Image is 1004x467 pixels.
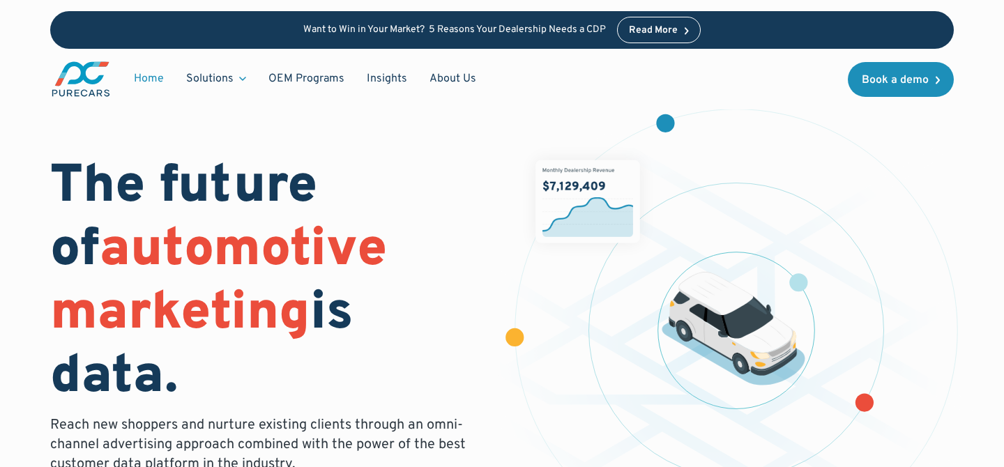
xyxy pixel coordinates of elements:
[629,26,678,36] div: Read More
[175,66,257,92] div: Solutions
[862,75,929,86] div: Book a demo
[418,66,487,92] a: About Us
[50,60,112,98] img: purecars logo
[257,66,356,92] a: OEM Programs
[50,60,112,98] a: main
[662,272,805,385] img: illustration of a vehicle
[617,17,701,43] a: Read More
[186,71,234,86] div: Solutions
[123,66,175,92] a: Home
[848,62,954,97] a: Book a demo
[50,156,485,411] h1: The future of is data.
[303,24,606,36] p: Want to Win in Your Market? 5 Reasons Your Dealership Needs a CDP
[50,217,387,348] span: automotive marketing
[535,160,639,243] img: chart showing monthly dealership revenue of $7m
[356,66,418,92] a: Insights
